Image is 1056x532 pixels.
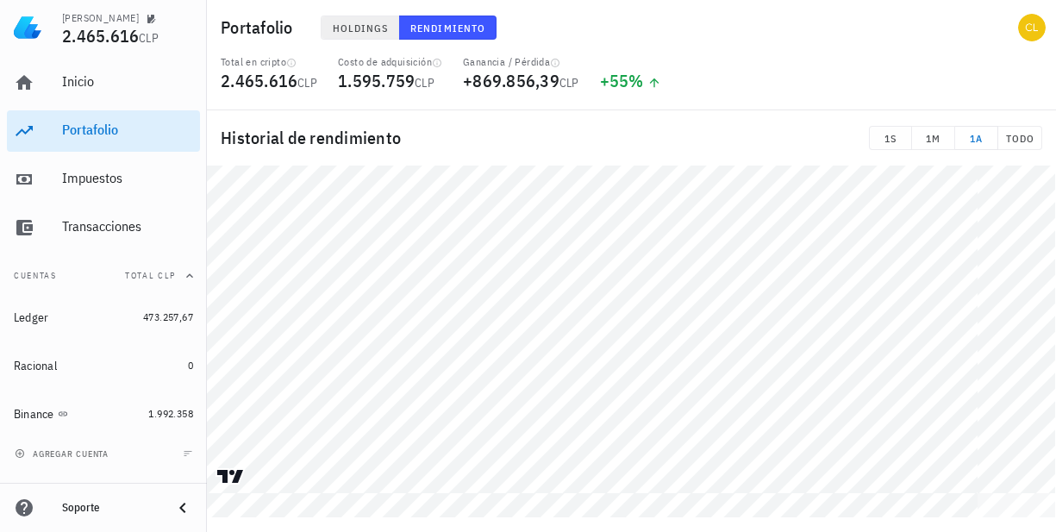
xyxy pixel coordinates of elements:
[600,72,661,90] div: +55
[148,407,193,420] span: 1.992.358
[221,55,317,69] div: Total en cripto
[14,14,41,41] img: LedgiFi
[188,359,193,372] span: 0
[628,69,643,92] span: %
[62,218,193,235] div: Transacciones
[7,110,200,152] a: Portafolio
[338,69,415,92] span: 1.595.759
[7,207,200,248] a: Transacciones
[7,62,200,103] a: Inicio
[62,24,139,47] span: 2.465.616
[912,126,955,150] button: 1M
[1018,14,1046,41] div: avatar
[221,69,297,92] span: 2.465.616
[207,110,1056,166] div: Historial de rendimiento
[10,445,116,462] button: agregar cuenta
[463,69,559,92] span: +869.856,39
[321,16,400,40] button: Holdings
[399,16,497,40] button: Rendimiento
[7,255,200,297] button: CuentasTotal CLP
[7,345,200,386] a: Racional 0
[7,393,200,435] a: Binance 1.992.358
[18,448,109,460] span: agregar cuenta
[139,30,159,46] span: CLP
[998,126,1042,150] button: TODO
[62,501,159,515] div: Soporte
[869,126,912,150] button: 1S
[143,310,193,323] span: 473.257,67
[62,73,193,90] div: Inicio
[962,132,990,145] span: 1A
[14,359,57,373] div: Racional
[62,170,193,186] div: Impuestos
[14,407,54,422] div: Binance
[62,122,193,138] div: Portafolio
[332,22,389,34] span: Holdings
[14,310,49,325] div: Ledger
[559,75,579,91] span: CLP
[1005,132,1034,145] span: TODO
[415,75,434,91] span: CLP
[955,126,998,150] button: 1A
[216,468,246,485] a: Charting by TradingView
[221,14,300,41] h1: Portafolio
[919,132,947,145] span: 1M
[125,270,176,281] span: Total CLP
[62,11,139,25] div: [PERSON_NAME]
[409,22,485,34] span: Rendimiento
[7,297,200,338] a: Ledger 473.257,67
[297,75,317,91] span: CLP
[463,55,579,69] div: Ganancia / Pérdida
[877,132,904,145] span: 1S
[7,159,200,200] a: Impuestos
[338,55,442,69] div: Costo de adquisición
